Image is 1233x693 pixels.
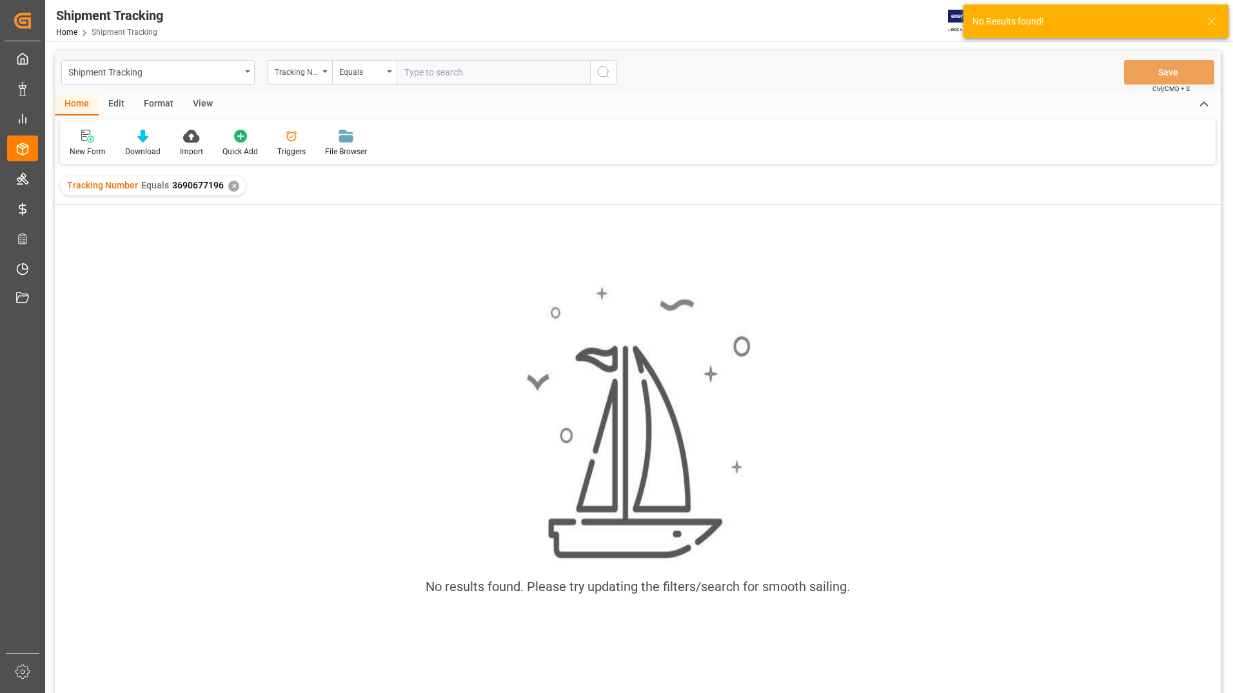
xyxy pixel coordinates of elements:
[228,181,239,192] div: ✕
[141,180,169,190] span: Equals
[56,28,77,37] a: Home
[70,146,106,157] div: New Form
[397,60,590,85] input: Type to search
[332,60,397,85] button: open menu
[67,180,138,190] span: Tracking Number
[948,10,992,32] img: Exertis%20JAM%20-%20Email%20Logo.jpg_1722504956.jpg
[325,146,367,157] div: File Browser
[61,60,255,85] button: open menu
[339,63,383,78] div: Equals
[426,577,850,596] div: No results found. Please try updating the filters/search for smooth sailing.
[55,94,99,115] div: Home
[99,94,134,115] div: Edit
[268,60,332,85] button: open menu
[183,94,222,115] div: View
[1152,84,1190,94] span: Ctrl/CMD + S
[972,15,1194,28] div: No Results found!
[222,146,258,157] div: Quick Add
[1124,60,1214,85] button: Save
[68,63,241,79] div: Shipment Tracking
[172,180,224,190] span: 3690677196
[56,6,163,25] div: Shipment Tracking
[275,63,319,78] div: Tracking Number
[525,285,751,562] img: smooth_sailing.jpeg
[125,146,161,157] div: Download
[134,94,183,115] div: Format
[277,146,306,157] div: Triggers
[180,146,203,157] div: Import
[590,60,617,85] button: search button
